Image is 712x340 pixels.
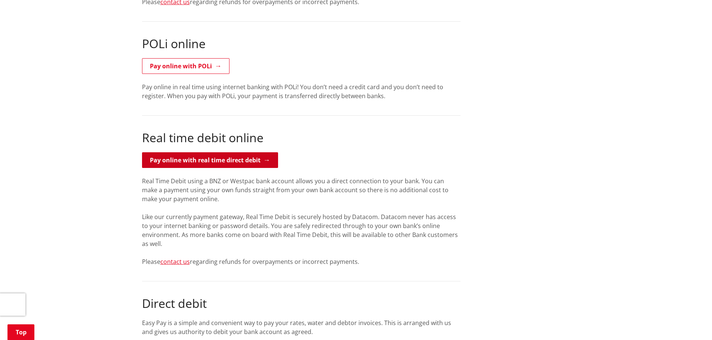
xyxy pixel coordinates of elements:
[160,258,190,266] a: contact us
[7,324,34,340] a: Top
[142,82,460,100] p: Pay online in real time using internet banking with POLi! You don’t need a credit card and you do...
[142,37,460,51] h2: POLi online
[142,131,460,145] h2: Real time debit online
[678,309,705,336] iframe: Messenger Launcher
[142,318,460,336] p: Easy Pay is a simple and convenient way to pay your rates, water and debtor invoices. This is arr...
[142,177,460,203] p: Real Time Debit using a BNZ or Westpac bank account allows you a direct connection to your bank. ...
[142,212,460,248] p: Like our currently payment gateway, Real Time Debit is securely hosted by Datacom. Datacom never ...
[142,58,229,74] a: Pay online with POLi
[142,296,460,311] h2: Direct debit
[142,257,460,266] p: Please regarding refunds for overpayments or incorrect payments.
[142,152,278,168] a: Pay online with real time direct debit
